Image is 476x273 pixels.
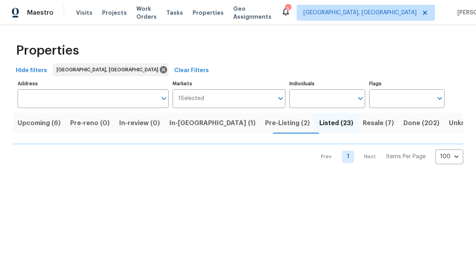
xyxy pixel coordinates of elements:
div: 5 [285,5,291,13]
button: Open [158,93,169,104]
span: Resale (7) [363,118,394,129]
span: Hide filters [16,66,47,76]
span: Work Orders [136,5,157,21]
label: Individuals [289,81,365,86]
span: Geo Assignments [233,5,271,21]
span: Maestro [27,9,53,17]
span: Visits [76,9,92,17]
div: [GEOGRAPHIC_DATA], [GEOGRAPHIC_DATA] [53,63,169,76]
span: Pre-reno (0) [70,118,110,129]
span: In-[GEOGRAPHIC_DATA] (1) [169,118,256,129]
span: Properties [16,47,79,55]
span: 1 Selected [178,95,204,102]
div: 100 [435,146,463,167]
nav: Pagination Navigation [313,149,463,164]
span: Pre-Listing (2) [265,118,310,129]
span: Clear Filters [174,66,209,76]
span: [GEOGRAPHIC_DATA], [GEOGRAPHIC_DATA] [57,66,161,74]
button: Hide filters [13,63,50,78]
label: Flags [369,81,445,86]
button: Clear Filters [171,63,212,78]
span: Done (202) [403,118,439,129]
button: Open [275,93,286,104]
button: Open [434,93,445,104]
label: Markets [173,81,286,86]
span: Properties [193,9,224,17]
label: Address [18,81,169,86]
a: Goto page 1 [342,151,354,163]
span: Projects [102,9,127,17]
span: In-review (0) [119,118,160,129]
span: Tasks [166,10,183,16]
p: Items Per Page [386,153,426,161]
span: Listed (23) [319,118,353,129]
span: Upcoming (6) [18,118,61,129]
span: [GEOGRAPHIC_DATA], [GEOGRAPHIC_DATA] [303,9,417,17]
button: Open [355,93,366,104]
